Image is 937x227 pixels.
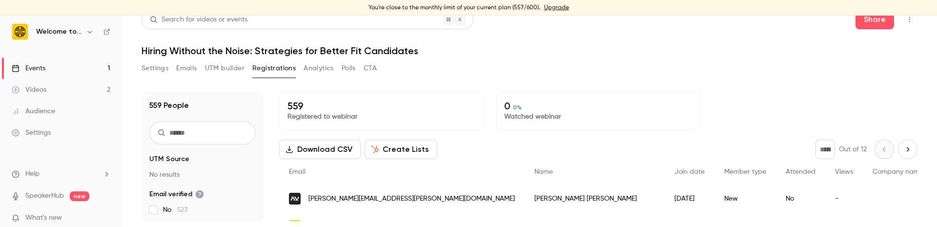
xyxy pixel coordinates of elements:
[534,168,553,175] span: Name
[149,189,204,199] span: Email verified
[674,168,705,175] span: Join date
[12,106,55,116] div: Audience
[665,185,714,212] div: [DATE]
[177,206,187,213] span: 523
[504,112,693,122] p: Watched webinar
[12,85,46,95] div: Videos
[714,185,776,212] div: New
[873,168,923,175] span: Company name
[504,100,693,112] p: 0
[142,45,917,57] h1: Hiring Without the Noise: Strategies for Better Fit Candidates
[898,140,917,159] button: Next page
[308,194,515,204] span: [PERSON_NAME][EMAIL_ADDRESS][PERSON_NAME][DOMAIN_NAME]
[776,185,825,212] div: No
[176,61,197,76] button: Emails
[835,168,853,175] span: Views
[12,169,110,179] li: help-dropdown-opener
[724,168,766,175] span: Member type
[12,128,51,138] div: Settings
[544,4,569,12] a: Upgrade
[513,104,522,111] span: 0 %
[289,168,306,175] span: Email
[786,168,815,175] span: Attended
[25,191,64,201] a: SpeakerHub
[279,140,361,159] button: Download CSV
[150,15,247,25] div: Search for videos or events
[839,144,867,154] p: Out of 12
[856,10,894,29] button: Share
[365,140,437,159] button: Create Lists
[342,61,356,76] button: Polls
[36,27,82,37] h6: Welcome to the Jungle
[287,112,476,122] p: Registered to webinar
[163,205,187,215] span: No
[25,213,62,223] span: What's new
[289,193,301,205] img: outlook.co.uk
[287,100,476,112] p: 559
[252,61,296,76] button: Registrations
[149,100,189,111] h1: 559 People
[525,185,665,212] div: [PERSON_NAME] [PERSON_NAME]
[149,170,256,180] p: No results
[149,154,189,164] span: UTM Source
[304,61,334,76] button: Analytics
[825,185,863,212] div: -
[142,61,168,76] button: Settings
[205,61,244,76] button: UTM builder
[12,63,45,73] div: Events
[70,191,89,201] span: new
[364,61,377,76] button: CTA
[12,24,28,40] img: Welcome to the Jungle
[25,169,40,179] span: Help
